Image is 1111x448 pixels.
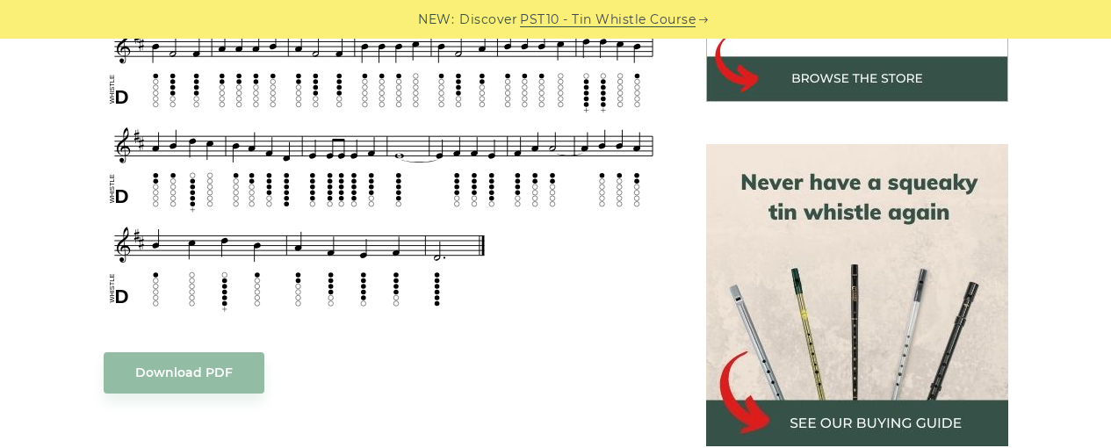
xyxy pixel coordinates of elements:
[104,352,264,394] a: Download PDF
[418,10,454,30] span: NEW:
[706,144,1008,446] img: tin whistle buying guide
[459,10,517,30] span: Discover
[520,10,696,30] a: PST10 - Tin Whistle Course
